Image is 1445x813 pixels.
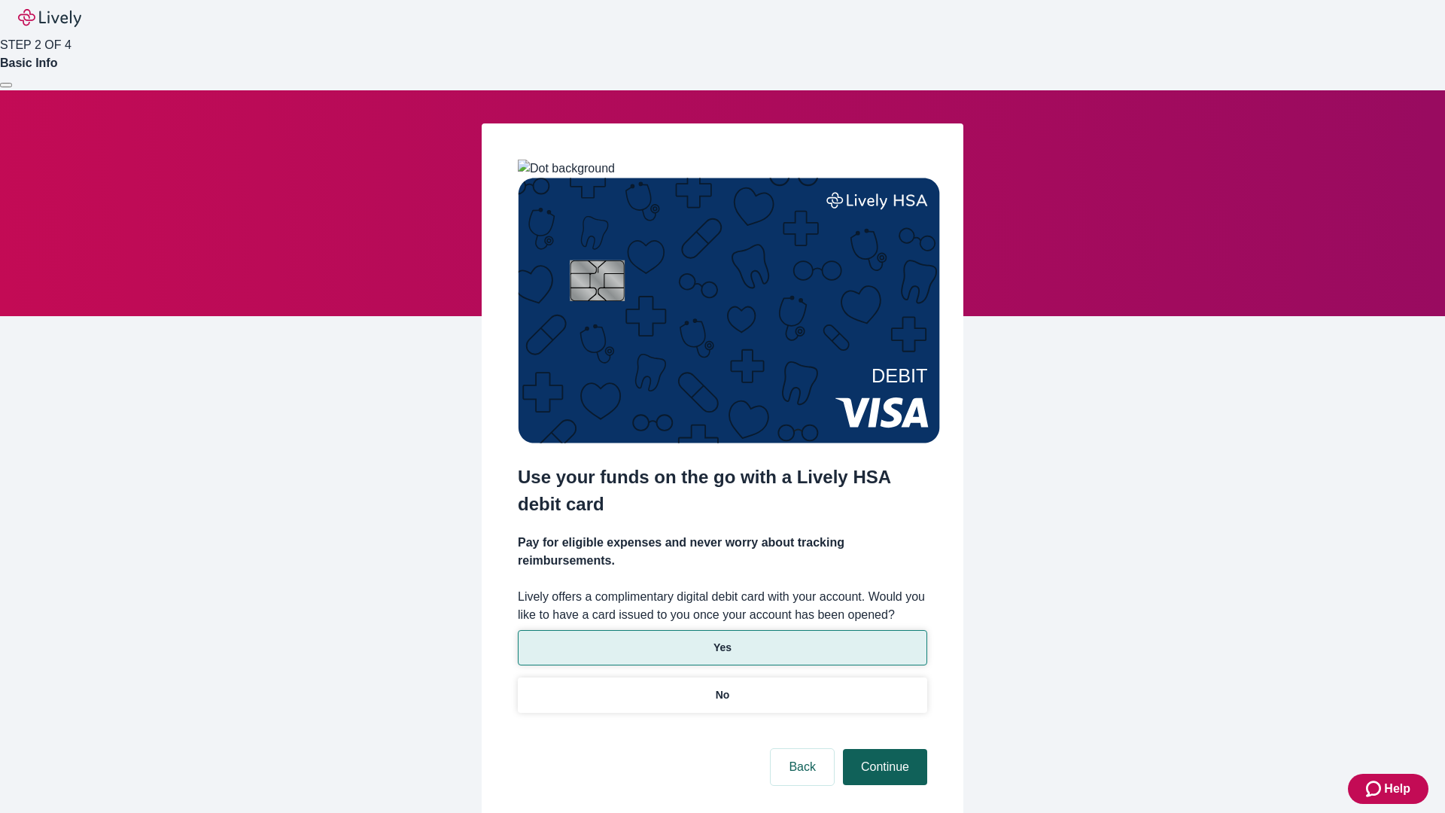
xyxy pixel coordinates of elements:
[1348,774,1428,804] button: Zendesk support iconHelp
[518,534,927,570] h4: Pay for eligible expenses and never worry about tracking reimbursements.
[713,640,732,656] p: Yes
[518,178,940,443] img: Debit card
[1366,780,1384,798] svg: Zendesk support icon
[843,749,927,785] button: Continue
[518,160,615,178] img: Dot background
[771,749,834,785] button: Back
[18,9,81,27] img: Lively
[518,630,927,665] button: Yes
[716,687,730,703] p: No
[518,677,927,713] button: No
[518,464,927,518] h2: Use your funds on the go with a Lively HSA debit card
[1384,780,1410,798] span: Help
[518,588,927,624] label: Lively offers a complimentary digital debit card with your account. Would you like to have a card...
